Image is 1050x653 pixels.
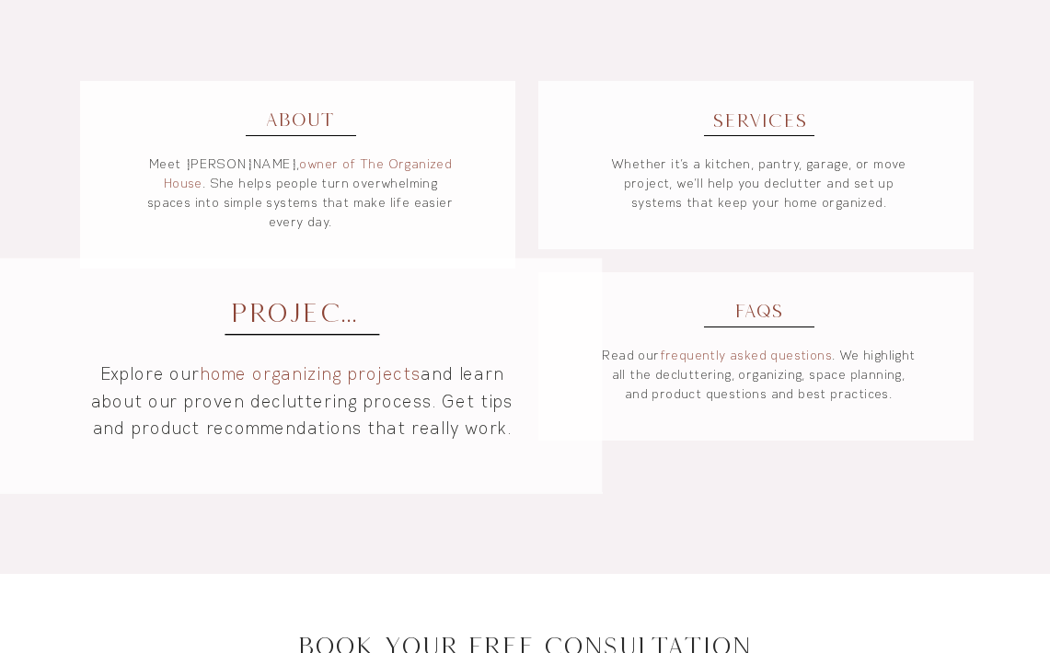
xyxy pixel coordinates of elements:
[266,109,335,130] span: ABOUT
[704,295,814,327] a: FAQS
[230,297,375,326] span: PROJECTS
[164,155,453,191] a: owner of The Organized House
[661,347,833,363] a: frequently asked questions
[149,155,301,172] a: Meet [PERSON_NAME],
[601,346,918,404] p: Read our . We highlight all the decluttering, organizing, space planning, and product questions a...
[80,361,525,441] p: Explore our and learn about our proven decluttering process. Get tips and product recommendations...
[734,300,783,321] span: FAQS
[612,155,907,211] a: Whether it’s a kitchen, pantry, garage, or move project, we’ll help you declutter and set up syst...
[704,104,814,136] a: SERVICES
[200,361,421,384] a: home organizing projects
[711,109,806,130] span: SERVICES
[246,104,356,136] a: ABOUT
[225,290,379,335] a: PROJECTS
[143,155,460,232] p: . She helps people turn overwhelming spaces into simple systems that make life easier every day.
